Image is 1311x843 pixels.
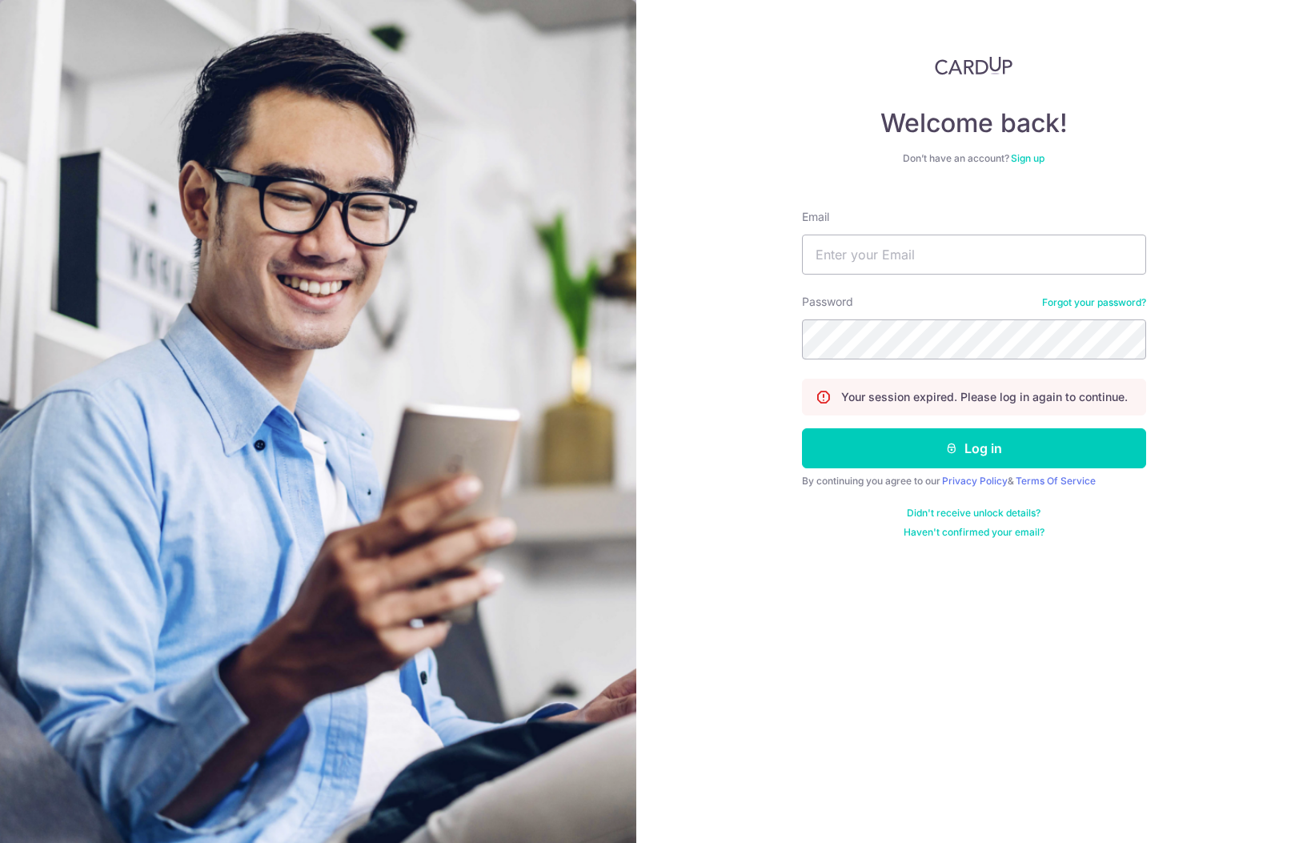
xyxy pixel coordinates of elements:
[802,428,1146,468] button: Log in
[802,235,1146,275] input: Enter your Email
[1011,152,1044,164] a: Sign up
[1042,296,1146,309] a: Forgot your password?
[935,56,1013,75] img: CardUp Logo
[942,475,1008,487] a: Privacy Policy
[904,526,1044,539] a: Haven't confirmed your email?
[802,294,853,310] label: Password
[841,389,1128,405] p: Your session expired. Please log in again to continue.
[802,107,1146,139] h4: Welcome back!
[802,152,1146,165] div: Don’t have an account?
[802,209,829,225] label: Email
[802,475,1146,488] div: By continuing you agree to our &
[907,507,1040,520] a: Didn't receive unlock details?
[1016,475,1096,487] a: Terms Of Service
